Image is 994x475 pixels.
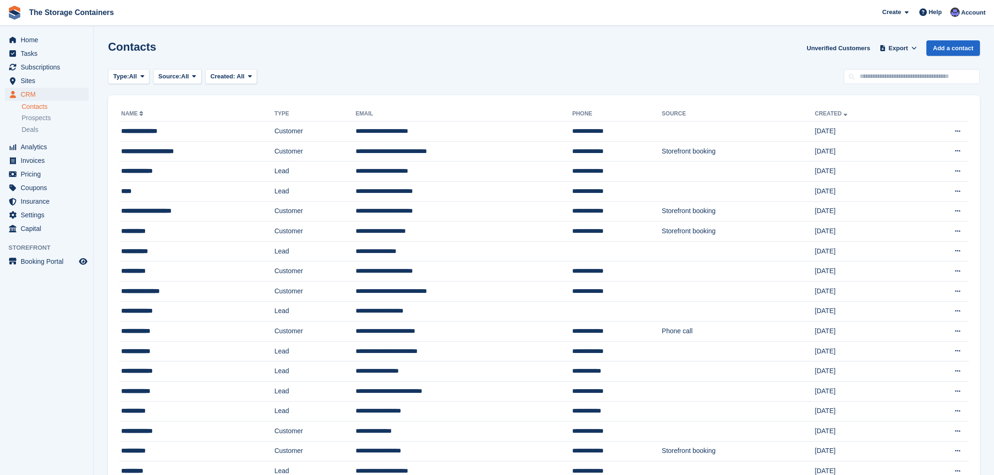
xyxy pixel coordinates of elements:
a: Preview store [78,256,89,267]
td: Lead [274,241,356,261]
span: Prospects [22,114,51,123]
span: Invoices [21,154,77,167]
span: Capital [21,222,77,235]
td: Customer [274,122,356,142]
a: menu [5,74,89,87]
button: Created: All [205,69,257,84]
td: Customer [274,421,356,442]
a: Created [815,110,849,117]
td: Lead [274,361,356,382]
a: Deals [22,125,89,135]
a: Prospects [22,113,89,123]
td: Customer [274,441,356,461]
a: The Storage Containers [25,5,117,20]
a: menu [5,33,89,46]
span: All [181,72,189,81]
button: Export [878,40,919,56]
a: menu [5,88,89,101]
a: Name [121,110,145,117]
td: [DATE] [815,261,913,282]
td: [DATE] [815,401,913,421]
span: Tasks [21,47,77,60]
td: [DATE] [815,301,913,322]
span: Home [21,33,77,46]
td: [DATE] [815,361,913,382]
span: Subscriptions [21,61,77,74]
span: Deals [22,125,39,134]
td: [DATE] [815,122,913,142]
td: [DATE] [815,381,913,401]
td: [DATE] [815,421,913,442]
td: Customer [274,261,356,282]
td: Storefront booking [662,222,815,242]
td: Customer [274,322,356,342]
td: Lead [274,181,356,201]
h1: Contacts [108,40,156,53]
a: menu [5,195,89,208]
button: Type: All [108,69,149,84]
td: [DATE] [815,322,913,342]
a: menu [5,140,89,153]
span: Export [889,44,908,53]
span: Storefront [8,243,93,253]
td: Lead [274,401,356,421]
span: Coupons [21,181,77,194]
span: Source: [158,72,181,81]
td: [DATE] [815,161,913,182]
a: menu [5,222,89,235]
td: [DATE] [815,141,913,161]
span: Create [882,8,901,17]
span: Booking Portal [21,255,77,268]
td: [DATE] [815,441,913,461]
a: menu [5,181,89,194]
td: Storefront booking [662,141,815,161]
td: Storefront booking [662,201,815,222]
td: Lead [274,161,356,182]
td: [DATE] [815,222,913,242]
td: Customer [274,201,356,222]
a: menu [5,61,89,74]
span: Sites [21,74,77,87]
span: Analytics [21,140,77,153]
span: All [129,72,137,81]
td: Lead [274,301,356,322]
a: menu [5,208,89,222]
a: menu [5,47,89,60]
th: Email [356,107,572,122]
td: Lead [274,341,356,361]
td: Phone call [662,322,815,342]
button: Source: All [153,69,202,84]
a: Contacts [22,102,89,111]
span: Created: [210,73,235,80]
span: Pricing [21,168,77,181]
td: Storefront booking [662,441,815,461]
td: [DATE] [815,281,913,301]
span: Account [961,8,986,17]
td: [DATE] [815,341,913,361]
a: menu [5,154,89,167]
span: All [237,73,245,80]
td: [DATE] [815,201,913,222]
a: Unverified Customers [803,40,874,56]
span: Insurance [21,195,77,208]
img: Dan Excell [950,8,960,17]
td: Lead [274,381,356,401]
span: Settings [21,208,77,222]
th: Source [662,107,815,122]
td: [DATE] [815,241,913,261]
a: menu [5,255,89,268]
td: Customer [274,281,356,301]
span: CRM [21,88,77,101]
td: [DATE] [815,181,913,201]
th: Type [274,107,356,122]
span: Help [929,8,942,17]
th: Phone [572,107,662,122]
a: menu [5,168,89,181]
span: Type: [113,72,129,81]
a: Add a contact [926,40,980,56]
img: stora-icon-8386f47178a22dfd0bd8f6a31ec36ba5ce8667c1dd55bd0f319d3a0aa187defe.svg [8,6,22,20]
td: Customer [274,141,356,161]
td: Customer [274,222,356,242]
